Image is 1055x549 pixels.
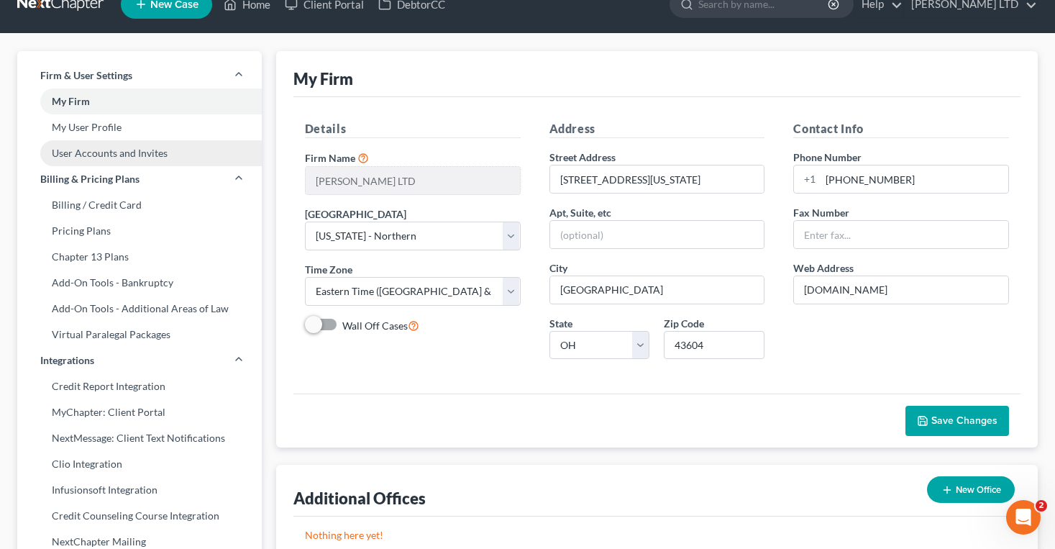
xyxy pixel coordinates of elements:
[293,488,426,509] div: Additional Offices
[305,262,352,277] label: Time Zone
[794,276,1008,304] input: Enter web address....
[17,244,262,270] a: Chapter 13 Plans
[664,316,704,331] label: Zip Code
[305,207,406,222] label: [GEOGRAPHIC_DATA]
[17,451,262,477] a: Clio Integration
[793,120,1009,138] h5: Contact Info
[17,373,262,399] a: Credit Report Integration
[17,270,262,296] a: Add-On Tools - Bankruptcy
[549,205,611,220] label: Apt, Suite, etc
[549,316,572,331] label: State
[306,167,520,194] input: Enter name...
[550,276,764,304] input: Enter city...
[17,63,262,89] a: Firm & User Settings
[794,165,821,193] div: +1
[664,331,764,360] input: XXXXX
[305,152,355,164] span: Firm Name
[17,218,262,244] a: Pricing Plans
[549,260,567,276] label: City
[821,165,1008,193] input: Enter phone...
[927,476,1015,503] button: New Office
[550,165,764,193] input: Enter address...
[794,221,1008,248] input: Enter fax...
[342,319,408,332] span: Wall Off Cases
[40,68,132,83] span: Firm & User Settings
[17,399,262,425] a: MyChapter: Client Portal
[17,348,262,373] a: Integrations
[931,414,997,427] span: Save Changes
[1036,500,1047,512] span: 2
[17,425,262,451] a: NextMessage: Client Text Notifications
[1006,500,1041,535] iframe: Intercom live chat
[17,192,262,218] a: Billing / Credit Card
[17,114,262,140] a: My User Profile
[905,406,1009,436] button: Save Changes
[549,120,765,138] h5: Address
[40,172,140,186] span: Billing & Pricing Plans
[40,353,94,368] span: Integrations
[550,221,764,248] input: (optional)
[793,150,862,165] label: Phone Number
[793,205,849,220] label: Fax Number
[549,150,616,165] label: Street Address
[17,296,262,322] a: Add-On Tools - Additional Areas of Law
[305,120,521,138] h5: Details
[793,260,854,276] label: Web Address
[17,322,262,348] a: Virtual Paralegal Packages
[17,477,262,503] a: Infusionsoft Integration
[293,68,353,89] div: My Firm
[17,89,262,114] a: My Firm
[305,528,1009,543] p: Nothing here yet!
[17,166,262,192] a: Billing & Pricing Plans
[17,503,262,529] a: Credit Counseling Course Integration
[17,140,262,166] a: User Accounts and Invites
